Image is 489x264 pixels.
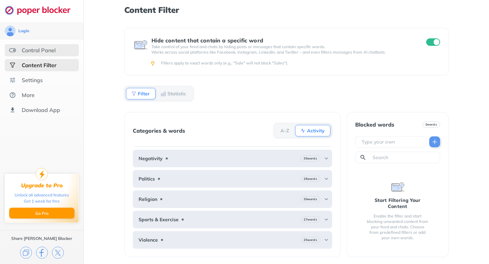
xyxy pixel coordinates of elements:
b: Religion [139,196,157,202]
img: x.svg [52,247,64,259]
input: Type your own [361,138,423,145]
img: logo-webpage.svg [5,5,78,15]
img: Statistic [161,91,166,96]
div: Download App [22,107,60,113]
img: upgrade-to-pro.svg [36,168,48,180]
b: 30 words [304,197,317,202]
div: Unlock all advanced features [15,192,69,198]
h1: Content Filter [124,5,448,14]
div: Start Filtering Your Content [366,197,429,209]
img: features.svg [9,47,16,54]
b: Sports & Exercise [139,217,179,222]
button: Go Pro [9,208,74,219]
div: Content Filter [22,62,56,69]
b: Filter [138,92,150,96]
b: 27 words [304,217,317,222]
b: A-Z [280,129,289,133]
div: Hide content that contain a specific word [151,37,414,43]
div: Blocked words [355,121,394,128]
div: Enable the filter and start blocking unwanted content from your feed and chats. Choose from prede... [366,213,429,241]
b: Statistic [167,92,186,96]
b: Politics [139,176,155,182]
input: Search [372,154,437,161]
b: Violence [139,237,158,243]
img: avatar.svg [5,25,16,36]
b: Negativity [139,156,163,161]
div: Control Panel [22,47,56,54]
img: download-app.svg [9,107,16,113]
img: Activity [300,128,306,133]
img: copy.svg [20,247,32,259]
div: Get 1 week for free [24,198,60,204]
b: 30 words [304,156,317,161]
img: facebook.svg [36,247,48,259]
img: about.svg [9,92,16,98]
p: Take control of your feed and chats by hiding posts or messages that contain specific words. [151,44,414,50]
b: 25 words [304,238,317,242]
b: 26 words [304,176,317,181]
p: Works across social platforms like Facebook, Instagram, LinkedIn, and Twitter – and even filters ... [151,50,414,55]
div: Share [PERSON_NAME] Blocker [11,236,72,241]
div: Filters apply to exact words only (e.g., "Sale" will not block "Sales"). [161,60,439,66]
img: Filter [131,91,137,96]
div: Upgrade to Pro [21,182,63,189]
img: social-selected.svg [9,62,16,69]
b: 0 words [425,122,437,127]
img: settings.svg [9,77,16,83]
div: Categories & words [133,128,185,134]
div: More [22,92,35,98]
div: Settings [22,77,43,83]
div: Login [18,28,29,34]
b: Activity [307,129,325,133]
